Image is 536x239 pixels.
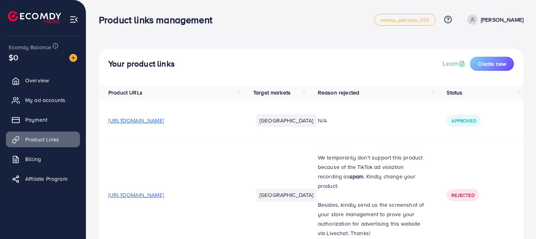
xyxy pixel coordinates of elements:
span: Affiliate Program [25,175,67,183]
a: Product Links [6,132,80,147]
a: My ad accounts [6,92,80,108]
a: Affiliate Program [6,171,80,187]
strong: spam [350,172,364,180]
span: Besides, kindly send us the screenshot of your store management to prove your authorization for a... [318,201,424,237]
li: [GEOGRAPHIC_DATA] [256,114,317,127]
span: Status [447,89,462,96]
span: Ecomdy Balance [9,43,51,51]
img: menu [69,15,78,24]
h3: Product links management [99,14,219,26]
span: $0 [9,52,18,63]
p: [PERSON_NAME] [481,15,523,24]
span: Approved [451,117,476,124]
img: image [69,54,77,62]
span: Overview [25,76,49,84]
a: Overview [6,72,80,88]
span: Payment [25,116,47,124]
span: Reason rejected [318,89,359,96]
span: Target markets [253,89,291,96]
img: logo [8,11,61,23]
a: Learn [443,59,467,68]
a: Payment [6,112,80,128]
span: Create new [478,60,506,68]
span: metap_pakistan_001 [381,17,429,22]
span: N/A [318,117,327,124]
span: Billing [25,155,41,163]
a: metap_pakistan_001 [374,14,436,26]
a: Billing [6,151,80,167]
span: Product URLs [108,89,143,96]
span: Product Links [25,135,59,143]
span: Rejected [451,192,474,198]
button: Create new [470,57,514,71]
li: [GEOGRAPHIC_DATA] [256,189,317,201]
iframe: Chat [503,204,530,233]
span: My ad accounts [25,96,65,104]
h4: Your product links [108,59,175,69]
span: [URL][DOMAIN_NAME] [108,117,164,124]
span: We temporarily don't support this product because of the TikTok ad violation recording as [318,154,423,180]
span: . Kindly change your product. [318,172,416,190]
span: [URL][DOMAIN_NAME] [108,191,164,199]
a: [PERSON_NAME] [464,15,523,25]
